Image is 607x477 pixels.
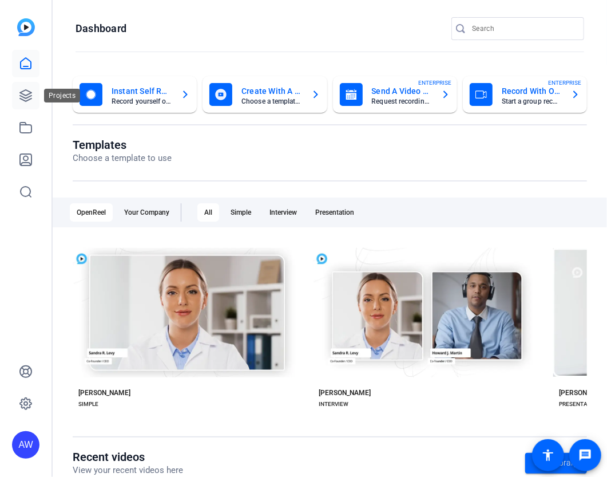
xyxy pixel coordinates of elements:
[76,22,126,36] h1: Dashboard
[73,450,183,464] h1: Recent videos
[78,388,130,397] div: [PERSON_NAME]
[241,98,301,105] mat-card-subtitle: Choose a template to get started
[73,464,183,477] p: View your recent videos here
[70,203,113,222] div: OpenReel
[502,84,562,98] mat-card-title: Record With Others
[73,76,197,113] button: Instant Self RecordRecord yourself or your screen
[319,388,371,397] div: [PERSON_NAME]
[241,84,301,98] mat-card-title: Create With A Template
[559,400,600,409] div: PRESENTATION
[372,84,432,98] mat-card-title: Send A Video Request
[117,203,176,222] div: Your Company
[17,18,35,36] img: blue-gradient.svg
[78,400,98,409] div: SIMPLE
[197,203,219,222] div: All
[224,203,258,222] div: Simple
[548,78,581,87] span: ENTERPRISE
[333,76,457,113] button: Send A Video RequestRequest recordings from anyone, anywhereENTERPRISE
[541,448,555,462] mat-icon: accessibility
[112,98,172,105] mat-card-subtitle: Record yourself or your screen
[44,89,80,103] div: Projects
[319,400,348,409] div: INTERVIEW
[263,203,304,222] div: Interview
[502,98,562,105] mat-card-subtitle: Start a group recording session
[308,203,361,222] div: Presentation
[472,22,575,36] input: Search
[112,84,172,98] mat-card-title: Instant Self Record
[418,78,451,87] span: ENTERPRISE
[525,453,587,474] a: Go to library
[73,138,172,152] h1: Templates
[12,431,39,459] div: AW
[203,76,327,113] button: Create With A TemplateChoose a template to get started
[372,98,432,105] mat-card-subtitle: Request recordings from anyone, anywhere
[73,152,172,165] p: Choose a template to use
[578,448,592,462] mat-icon: message
[463,76,587,113] button: Record With OthersStart a group recording sessionENTERPRISE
